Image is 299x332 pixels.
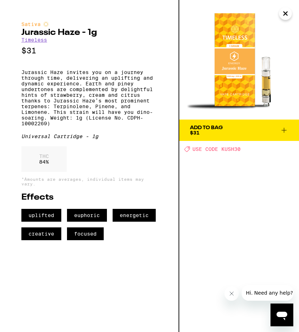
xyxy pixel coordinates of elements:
[21,46,157,55] p: $31
[192,146,241,152] span: USE CODE KUSH30
[39,153,49,159] p: THC
[21,209,61,222] span: uplifted
[67,209,107,222] span: euphoric
[21,28,157,37] h2: Jurassic Haze - 1g
[270,304,293,326] iframe: Button to launch messaging window
[67,227,104,240] span: focused
[21,37,47,43] a: Timeless
[21,133,157,139] div: Universal Cartridge - 1g
[43,21,49,27] img: sativaColor.svg
[242,285,293,301] iframe: Message from company
[279,7,292,20] button: Close
[21,177,157,186] p: *Amounts are averages, individual items may vary.
[21,146,67,172] div: 84 %
[225,286,239,301] iframe: Close message
[179,120,299,141] button: Add To Bag$31
[21,69,157,126] p: Jurassic Haze invites you on a journey through time, delivering an uplifting and dynamic experien...
[113,209,156,222] span: energetic
[21,193,157,202] h2: Effects
[21,21,157,27] div: Sativa
[21,227,61,240] span: creative
[190,130,200,136] span: $31
[190,125,223,130] div: Add To Bag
